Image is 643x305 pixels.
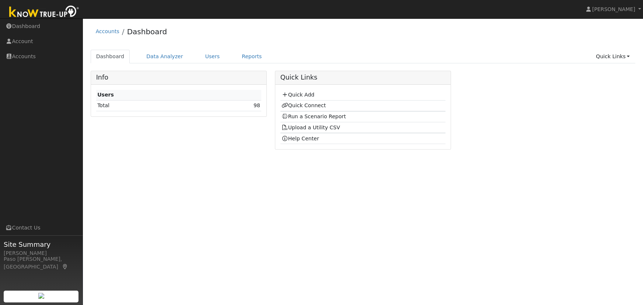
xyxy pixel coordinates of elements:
img: Know True-Up [6,4,83,21]
a: Dashboard [91,50,130,63]
a: Data Analyzer [141,50,189,63]
div: Paso [PERSON_NAME], [GEOGRAPHIC_DATA] [4,255,79,271]
a: Map [62,264,69,270]
a: Users [200,50,226,63]
a: Accounts [96,28,119,34]
img: retrieve [38,293,44,299]
div: [PERSON_NAME] [4,249,79,257]
span: Site Summary [4,239,79,249]
span: [PERSON_NAME] [592,6,635,12]
a: Reports [236,50,267,63]
a: Quick Links [590,50,635,63]
a: Dashboard [127,27,167,36]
